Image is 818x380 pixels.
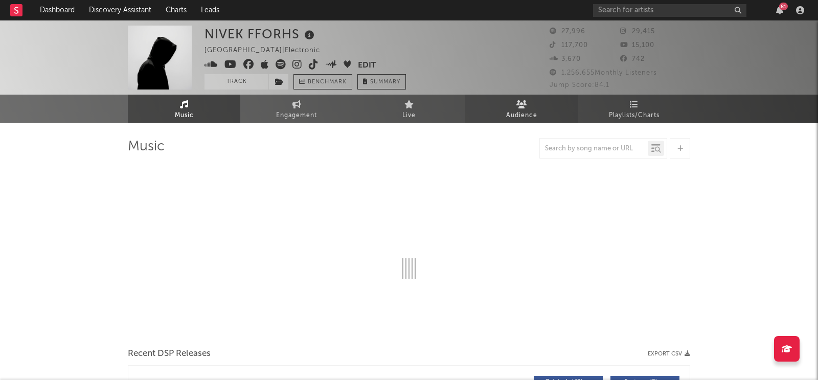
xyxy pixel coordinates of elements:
a: Live [353,95,465,123]
a: Audience [465,95,578,123]
span: Jump Score: 84.1 [550,82,609,88]
span: Summary [370,79,400,85]
a: Benchmark [293,74,352,90]
a: Music [128,95,240,123]
span: Playlists/Charts [609,109,660,122]
span: Audience [506,109,537,122]
span: 15,100 [620,42,654,49]
input: Search by song name or URL [540,145,648,153]
div: 81 [779,3,788,10]
div: [GEOGRAPHIC_DATA] | Electronic [204,44,332,57]
span: Engagement [276,109,317,122]
span: 3,670 [550,56,581,62]
button: Edit [358,59,376,72]
span: Benchmark [308,76,347,88]
span: 27,996 [550,28,585,35]
span: 29,415 [620,28,655,35]
button: 81 [776,6,783,14]
span: 117,700 [550,42,588,49]
button: Track [204,74,268,90]
a: Engagement [240,95,353,123]
span: 1,256,655 Monthly Listeners [550,70,657,76]
span: Music [175,109,194,122]
span: Live [402,109,416,122]
a: Playlists/Charts [578,95,690,123]
input: Search for artists [593,4,746,17]
span: Recent DSP Releases [128,348,211,360]
button: Export CSV [648,351,690,357]
button: Summary [357,74,406,90]
div: NIVEK FFORHS [204,26,317,42]
span: 742 [620,56,645,62]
